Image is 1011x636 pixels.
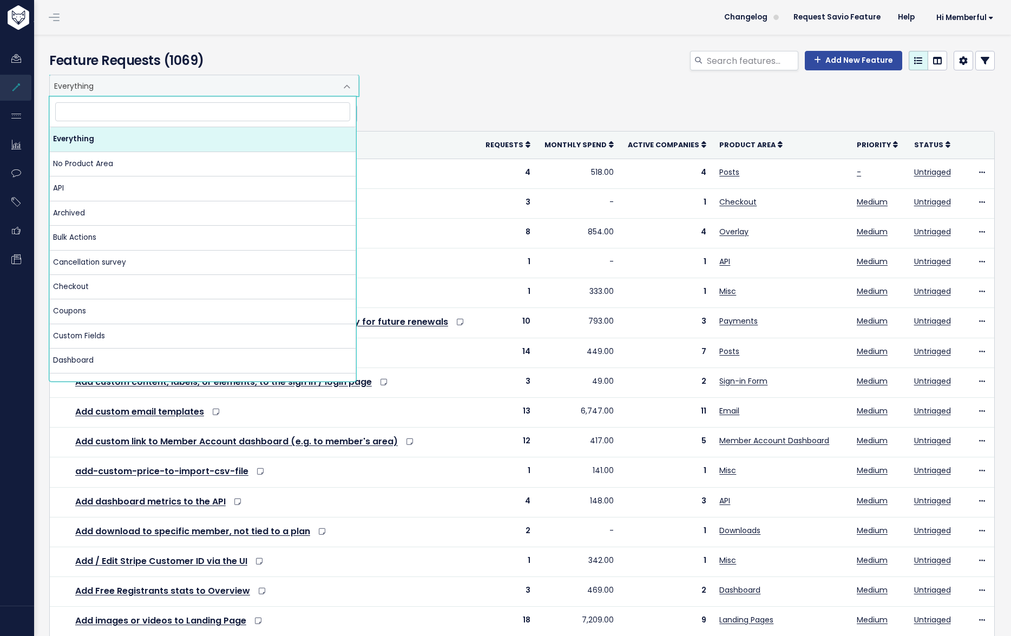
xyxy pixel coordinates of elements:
[75,525,310,537] a: Add download to specific member, not tied to a plan
[50,299,356,324] li: Coupons
[719,226,749,237] a: Overlay
[478,517,537,547] td: 2
[537,368,620,397] td: 49.00
[478,457,537,487] td: 1
[620,517,713,547] td: 1
[620,218,713,248] td: 4
[50,201,356,226] li: Archived
[914,585,951,595] a: Untriaged
[478,308,537,338] td: 10
[620,338,713,368] td: 7
[719,316,758,326] a: Payments
[537,159,620,188] td: 518.00
[719,376,767,386] a: Sign-in Form
[50,251,356,275] li: Cancellation survey
[914,316,951,326] a: Untriaged
[49,75,359,96] span: Everything
[75,316,448,328] a: Add credit to a member’s account, or allow member to pre-pay for future renewals
[914,139,950,150] a: Status
[857,495,888,506] a: Medium
[719,614,773,625] a: Landing Pages
[478,278,537,308] td: 1
[628,139,706,150] a: Active companies
[75,405,204,418] a: Add custom email templates
[914,196,951,207] a: Untriaged
[857,139,898,150] a: Priority
[620,368,713,397] td: 2
[544,140,607,149] span: Monthly spend
[620,457,713,487] td: 1
[50,127,356,152] li: Everything
[914,555,951,566] a: Untriaged
[719,167,739,178] a: Posts
[914,614,951,625] a: Untriaged
[544,139,614,150] a: Monthly spend
[620,547,713,576] td: 1
[914,167,951,178] a: Untriaged
[75,555,247,567] a: Add / Edit Stripe Customer ID via the UI
[857,286,888,297] a: Medium
[49,51,354,70] h4: Feature Requests (1069)
[857,196,888,207] a: Medium
[719,585,760,595] a: Dashboard
[478,338,537,368] td: 14
[50,324,356,349] li: Custom Fields
[857,614,888,625] a: Medium
[857,465,888,476] a: Medium
[49,105,995,122] ul: Filter feature requests
[537,188,620,218] td: -
[620,278,713,308] td: 1
[75,614,246,627] a: Add images or videos to Landing Page
[914,435,951,446] a: Untriaged
[719,405,739,416] a: Email
[75,495,226,508] a: Add dashboard metrics to the API
[914,405,951,416] a: Untriaged
[620,248,713,278] td: 1
[50,152,356,176] li: No Product Area
[857,316,888,326] a: Medium
[75,465,248,477] a: add-custom-price-to-import-csv-file
[719,465,736,476] a: Misc
[478,487,537,517] td: 4
[620,159,713,188] td: 4
[857,167,861,178] a: -
[75,585,250,597] a: Add Free Registrants stats to Overview
[50,176,356,201] li: API
[719,435,829,446] a: Member Account Dashboard
[620,487,713,517] td: 3
[706,51,798,70] input: Search features...
[50,226,356,250] li: Bulk Actions
[537,398,620,428] td: 6,747.00
[914,256,951,267] a: Untriaged
[75,376,372,388] a: Add custom content, labels, or elements, to the sign in / login page
[914,140,943,149] span: Status
[724,14,767,21] span: Changelog
[50,373,356,398] li: Discord
[805,51,902,70] a: Add New Feature
[620,308,713,338] td: 3
[857,405,888,416] a: Medium
[478,248,537,278] td: 1
[857,376,888,386] a: Medium
[914,226,951,237] a: Untriaged
[719,286,736,297] a: Misc
[478,218,537,248] td: 8
[478,547,537,576] td: 1
[478,577,537,607] td: 3
[936,14,994,22] span: Hi Memberful
[478,428,537,457] td: 12
[478,159,537,188] td: 4
[914,495,951,506] a: Untriaged
[537,278,620,308] td: 333.00
[537,428,620,457] td: 417.00
[75,435,398,448] a: Add custom link to Member Account dashboard (e.g. to member's area)
[914,376,951,386] a: Untriaged
[889,9,923,25] a: Help
[537,338,620,368] td: 449.00
[914,525,951,536] a: Untriaged
[857,256,888,267] a: Medium
[620,188,713,218] td: 1
[50,349,356,373] li: Dashboard
[719,196,757,207] a: Checkout
[857,585,888,595] a: Medium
